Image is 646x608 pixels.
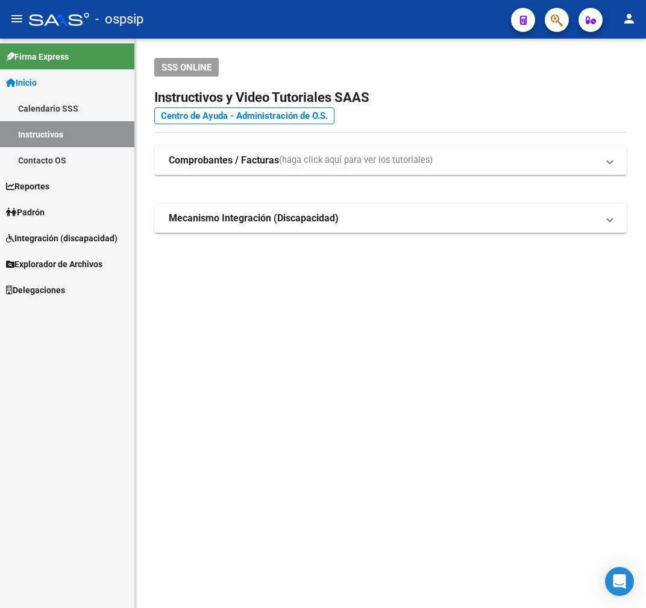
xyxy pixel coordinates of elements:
span: Inicio [6,76,37,89]
div: Open Intercom Messenger [605,567,634,596]
span: Explorador de Archivos [6,258,102,271]
span: Reportes [6,180,49,193]
h2: Instructivos y Video Tutoriales SAAS [154,86,627,109]
mat-icon: person [622,11,636,26]
mat-icon: menu [10,11,24,26]
span: Delegaciones [6,283,65,297]
mat-expansion-panel-header: Comprobantes / Facturas(haga click aquí para ver los tutoriales) [154,146,627,175]
mat-expansion-panel-header: Mecanismo Integración (Discapacidad) [154,204,627,233]
span: Integración (discapacidad) [6,232,118,245]
span: SSS ONLINE [161,62,212,73]
a: Centro de Ayuda - Administración de O.S. [154,107,334,124]
span: - ospsip [95,6,143,33]
span: Padrón [6,206,45,219]
span: (haga click aquí para ver los tutoriales) [279,154,433,167]
span: Firma Express [6,50,69,63]
button: SSS ONLINE [154,58,219,77]
strong: Comprobantes / Facturas [169,154,279,167]
strong: Mecanismo Integración (Discapacidad) [169,212,339,225]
